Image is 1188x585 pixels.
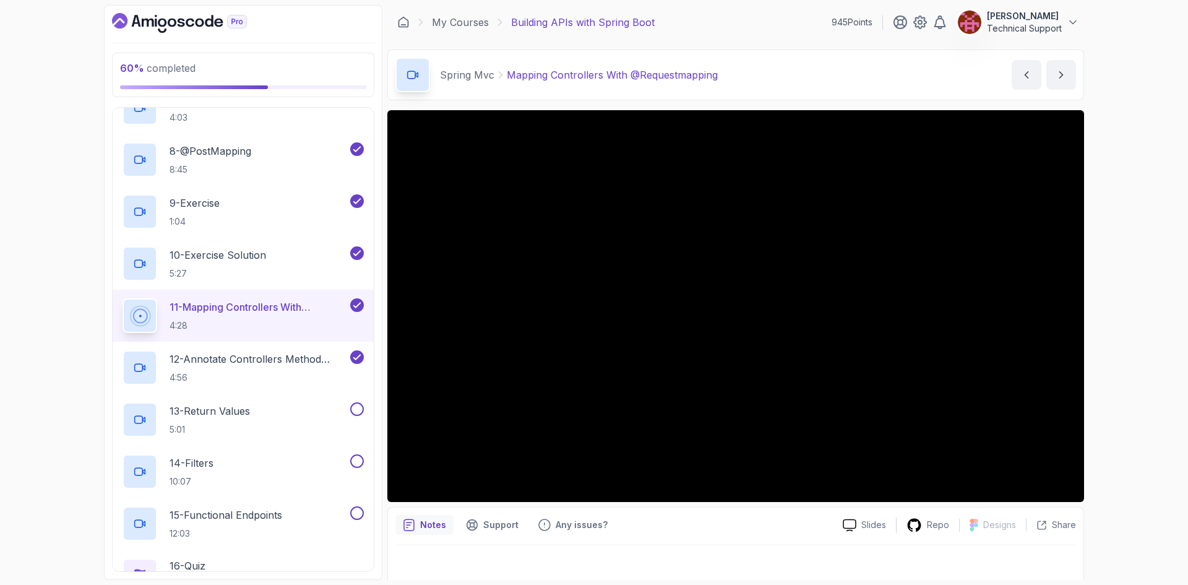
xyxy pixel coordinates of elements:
p: Support [483,519,519,531]
button: next content [1046,60,1076,90]
button: previous content [1012,60,1041,90]
p: 11 - Mapping Controllers With @Requestmapping [170,300,348,314]
p: 8 - @PostMapping [170,144,251,158]
p: Spring Mvc [440,67,494,82]
p: Repo [927,519,949,531]
button: 14-Filters10:07 [123,454,364,489]
button: 10-Exercise Solution5:27 [123,246,364,281]
p: 9 - Exercise [170,196,220,210]
button: 12-Annotate Controllers Method Arguments4:56 [123,350,364,385]
p: 16 - Quiz [170,558,205,573]
p: 10 - Exercise Solution [170,248,266,262]
span: 60 % [120,62,144,74]
a: Dashboard [397,16,410,28]
button: Share [1026,519,1076,531]
p: 14 - Filters [170,456,213,470]
p: 15 - Functional Endpoints [170,508,282,522]
button: Support button [458,515,526,535]
button: 13-Return Values5:01 [123,402,364,437]
a: Dashboard [112,13,275,33]
p: Technical Support [987,22,1062,35]
button: notes button [395,515,454,535]
p: 12:03 [170,527,282,540]
p: Slides [861,519,886,531]
p: 5:01 [170,423,250,436]
p: Mapping Controllers With @Requestmapping [507,67,718,82]
p: Designs [983,519,1016,531]
p: Share [1052,519,1076,531]
button: 8-@PostMapping8:45 [123,142,364,177]
button: 15-Functional Endpoints12:03 [123,506,364,541]
p: 8:45 [170,163,251,176]
p: [PERSON_NAME] [987,10,1062,22]
p: 12 - Annotate Controllers Method Arguments [170,352,348,366]
img: user profile image [958,11,981,34]
p: 4:03 [170,111,263,124]
p: Notes [420,519,446,531]
button: 11-Mapping Controllers With @Requestmapping4:28 [123,298,364,333]
p: 945 Points [832,16,872,28]
p: 4:28 [170,319,348,332]
a: Slides [833,519,896,532]
button: 4:03 [123,90,364,125]
button: 9-Exercise1:04 [123,194,364,229]
a: Repo [897,518,959,533]
p: 5:27 [170,267,266,280]
iframe: 11 - Mapping Controllers with @RequestMapping [387,110,1084,502]
button: user profile image[PERSON_NAME]Technical Support [957,10,1079,35]
button: Feedback button [531,515,615,535]
p: Building APIs with Spring Boot [511,15,655,30]
a: My Courses [432,15,489,30]
span: completed [120,62,196,74]
p: 13 - Return Values [170,404,250,418]
p: 1:04 [170,215,220,228]
p: Any issues? [556,519,608,531]
p: 4:56 [170,371,348,384]
p: 10:07 [170,475,213,488]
